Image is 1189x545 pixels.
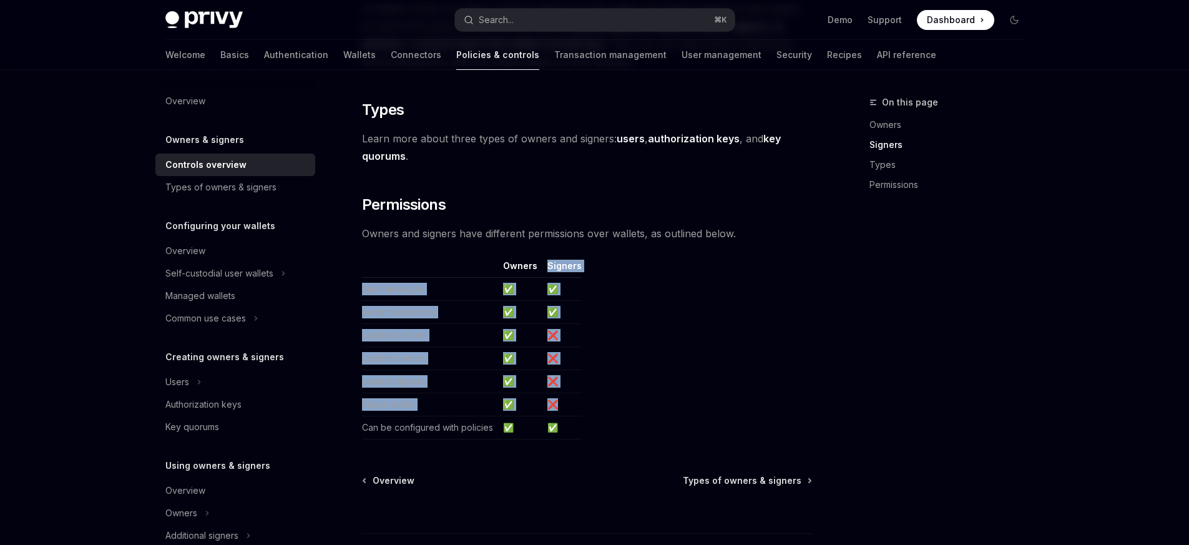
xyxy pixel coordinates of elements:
td: Update policies [362,324,498,347]
div: Controls overview [165,157,247,172]
span: Types [362,100,404,120]
div: Owners [165,506,197,521]
div: Authorization keys [165,397,242,412]
a: Types of owners & signers [683,474,811,487]
div: Search... [479,12,514,27]
a: User management [682,40,761,70]
div: Overview [165,483,205,498]
a: Overview [155,240,315,262]
a: Authentication [264,40,328,70]
a: Controls overview [155,154,315,176]
button: Toggle Users section [155,371,315,393]
a: Wallets [343,40,376,70]
a: Overview [155,479,315,502]
strong: key quorums [362,132,781,162]
a: API reference [877,40,936,70]
a: Demo [828,14,853,26]
div: Common use cases [165,311,246,326]
a: key quorums [362,132,781,163]
div: Additional signers [165,528,238,543]
span: Owners and signers have different permissions over wallets, as outlined below. [362,225,812,242]
button: Toggle dark mode [1004,10,1024,30]
td: ✅ [542,278,582,301]
a: Basics [220,40,249,70]
a: Welcome [165,40,205,70]
td: ✅ [542,301,582,324]
span: Learn more about three types of owners and signers: , , and . [362,130,812,165]
a: Owners [869,115,1034,135]
td: ❌ [542,324,582,347]
td: Update owners [362,347,498,370]
h5: Configuring your wallets [165,218,275,233]
img: dark logo [165,11,243,29]
a: authorization keys [648,132,740,145]
td: Export wallet [362,393,498,416]
a: Signers [869,135,1034,155]
td: ✅ [498,301,542,324]
td: Update signers [362,370,498,393]
td: ✅ [498,278,542,301]
a: Permissions [869,175,1034,195]
td: ❌ [542,393,582,416]
td: Can be configured with policies [362,416,498,439]
div: Managed wallets [165,288,235,303]
a: Authorization keys [155,393,315,416]
div: Key quorums [165,420,219,435]
a: Types of owners & signers [155,176,315,199]
a: Key quorums [155,416,315,438]
span: Dashboard [927,14,975,26]
td: ✅ [498,370,542,393]
div: Types of owners & signers [165,180,276,195]
span: Types of owners & signers [683,474,801,487]
a: Security [776,40,812,70]
h5: Using owners & signers [165,458,270,473]
a: Managed wallets [155,285,315,307]
a: Support [868,14,902,26]
td: ✅ [498,393,542,416]
td: ✅ [498,347,542,370]
th: Owners [498,260,542,278]
a: Recipes [827,40,862,70]
div: Users [165,375,189,390]
td: ❌ [542,370,582,393]
button: Open search [455,9,735,31]
td: Send transactions [362,301,498,324]
div: Self-custodial user wallets [165,266,273,281]
a: Connectors [391,40,441,70]
td: ❌ [542,347,582,370]
td: ✅ [498,324,542,347]
a: Types [869,155,1034,175]
span: On this page [882,95,938,110]
button: Toggle Self-custodial user wallets section [155,262,315,285]
a: Dashboard [917,10,994,30]
a: Overview [155,90,315,112]
a: Policies & controls [456,40,539,70]
td: Sign messages [362,278,498,301]
h5: Owners & signers [165,132,244,147]
span: Overview [373,474,414,487]
span: Permissions [362,195,446,215]
td: ✅ [498,416,542,439]
div: Overview [165,94,205,109]
a: Transaction management [554,40,667,70]
a: users [617,132,645,145]
h5: Creating owners & signers [165,350,284,365]
a: Overview [363,474,414,487]
button: Toggle Common use cases section [155,307,315,330]
td: ✅ [542,416,582,439]
span: ⌘ K [714,15,727,25]
div: Overview [165,243,205,258]
button: Toggle Owners section [155,502,315,524]
th: Signers [542,260,582,278]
